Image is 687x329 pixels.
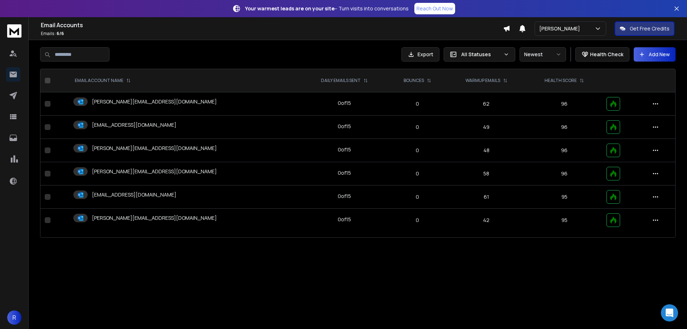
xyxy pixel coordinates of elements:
td: 49 [447,116,526,139]
p: 0 [393,217,442,224]
p: All Statuses [461,51,501,58]
div: 0 of 15 [338,123,351,130]
p: 0 [393,100,442,107]
p: [PERSON_NAME][EMAIL_ADDRESS][DOMAIN_NAME] [92,145,217,152]
div: 0 of 15 [338,100,351,107]
p: [PERSON_NAME][EMAIL_ADDRESS][DOMAIN_NAME] [92,214,217,222]
button: R [7,310,21,325]
p: 0 [393,124,442,131]
p: [PERSON_NAME][EMAIL_ADDRESS][DOMAIN_NAME] [92,98,217,105]
button: Export [401,47,439,62]
td: 95 [526,209,602,232]
td: 96 [526,116,602,139]
p: [EMAIL_ADDRESS][DOMAIN_NAME] [92,121,176,129]
td: 48 [447,139,526,162]
p: Emails : [41,31,503,37]
div: 0 of 15 [338,193,351,200]
td: 58 [447,162,526,185]
p: [PERSON_NAME] [539,25,583,32]
p: [PERSON_NAME][EMAIL_ADDRESS][DOMAIN_NAME] [92,168,217,175]
div: 0 of 15 [338,216,351,223]
p: WARMUP EMAILS [466,78,500,83]
p: 0 [393,170,442,177]
td: 42 [447,209,526,232]
div: 0 of 15 [338,169,351,176]
div: 0 of 15 [338,146,351,153]
td: 96 [526,139,602,162]
div: Open Intercom Messenger [661,304,678,321]
img: logo [7,24,21,38]
h1: Email Accounts [41,21,503,29]
td: 96 [526,162,602,185]
button: Add New [634,47,676,62]
strong: Your warmest leads are on your site [245,5,335,12]
p: Get Free Credits [630,25,669,32]
p: DAILY EMAILS SENT [321,78,361,83]
td: 61 [447,185,526,209]
td: 95 [526,185,602,209]
button: Newest [520,47,566,62]
button: Get Free Credits [615,21,674,36]
span: 6 / 6 [57,30,64,37]
td: 62 [447,92,526,116]
td: 96 [526,92,602,116]
p: [EMAIL_ADDRESS][DOMAIN_NAME] [92,191,176,198]
button: Health Check [575,47,629,62]
p: HEALTH SCORE [545,78,577,83]
p: 0 [393,147,442,154]
p: Reach Out Now [416,5,453,12]
p: 0 [393,193,442,200]
div: EMAIL ACCOUNT NAME [75,78,131,83]
p: BOUNCES [404,78,424,83]
p: Health Check [590,51,623,58]
a: Reach Out Now [414,3,455,14]
p: – Turn visits into conversations [245,5,409,12]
